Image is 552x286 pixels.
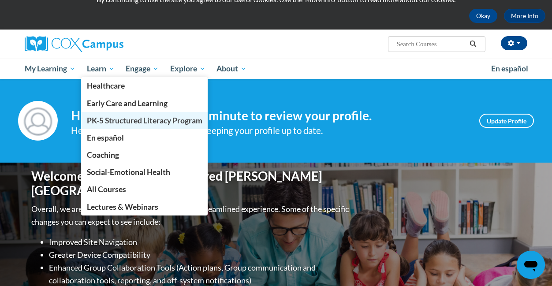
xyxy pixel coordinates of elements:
a: Early Care and Learning [81,95,208,112]
a: Cox Campus [25,36,183,52]
li: Greater Device Compatibility [49,249,351,261]
a: PK-5 Structured Literacy Program [81,112,208,129]
button: Search [466,39,480,49]
li: Improved Site Navigation [49,236,351,249]
h1: Welcome to the new and improved [PERSON_NAME][GEOGRAPHIC_DATA] [31,169,351,198]
a: Explore [164,59,211,79]
span: My Learning [25,63,75,74]
img: Cox Campus [25,36,123,52]
span: Learn [87,63,115,74]
span: Engage [126,63,159,74]
a: En español [81,129,208,146]
span: Lectures & Webinars [87,202,158,212]
h4: Hi Salma Goaless! Take a minute to review your profile. [71,108,466,123]
a: Learn [81,59,120,79]
a: Update Profile [479,114,534,128]
a: More Info [504,9,545,23]
input: Search Courses [396,39,466,49]
div: Main menu [18,59,534,79]
a: About [211,59,253,79]
span: Coaching [87,150,119,160]
a: Social-Emotional Health [81,163,208,181]
a: Engage [120,59,164,79]
a: En español [485,59,534,78]
button: Account Settings [501,36,527,50]
span: Social-Emotional Health [87,167,170,177]
p: Overall, we are proud to provide you with a more streamlined experience. Some of the specific cha... [31,203,351,228]
a: Coaching [81,146,208,163]
span: About [216,63,246,74]
span: Healthcare [87,81,125,90]
iframe: Button to launch messaging window [517,251,545,279]
span: Explore [170,63,205,74]
span: Early Care and Learning [87,99,168,108]
button: Okay [469,9,497,23]
span: All Courses [87,185,126,194]
a: Lectures & Webinars [81,198,208,215]
img: Profile Image [18,101,58,141]
a: Healthcare [81,77,208,94]
div: Help improve your experience by keeping your profile up to date. [71,123,466,138]
a: My Learning [19,59,81,79]
span: En español [491,64,528,73]
a: All Courses [81,181,208,198]
span: PK-5 Structured Literacy Program [87,116,202,125]
span: En español [87,133,124,142]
